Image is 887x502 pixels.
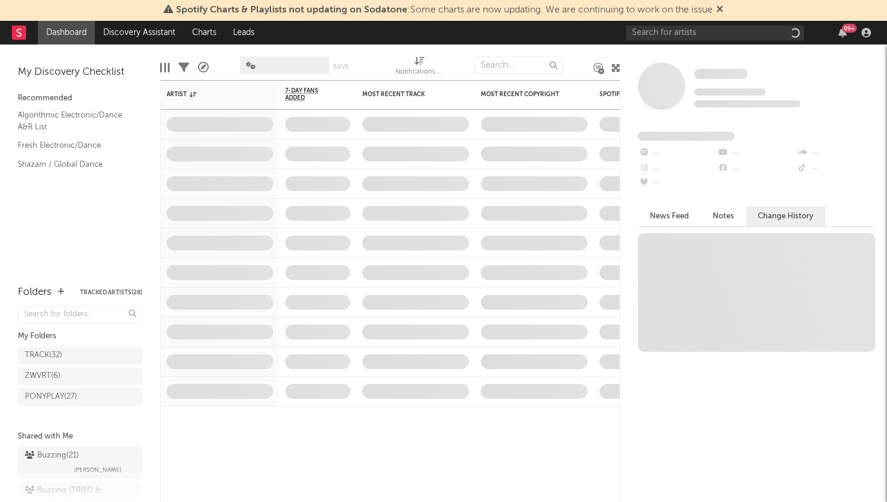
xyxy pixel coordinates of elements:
[842,24,857,33] div: 99 +
[285,87,333,101] span: 7-Day Fans Added
[362,91,451,98] div: Most Recent Track
[481,91,570,98] div: Most Recent Copyright
[746,206,825,226] button: Change History
[176,5,713,15] span: : Some charts are now updating. We are continuing to work on the issue
[638,206,701,226] button: News Feed
[167,91,256,98] div: Artist
[160,50,170,85] div: Edit Columns
[18,347,142,364] a: TRACK(32)
[796,161,875,176] div: --
[95,21,184,45] a: Discovery Assistant
[225,21,263,45] a: Leads
[474,56,563,74] input: Search...
[838,28,847,37] button: 99+
[18,430,142,444] div: Shared with Me
[198,50,209,85] div: A&R Pipeline
[694,68,748,80] a: Some Artist
[717,145,796,161] div: --
[395,50,443,85] div: Notifications (Artist)
[626,26,804,40] input: Search for artists
[184,21,225,45] a: Charts
[178,50,189,85] div: Filters
[38,21,95,45] a: Dashboard
[638,176,717,192] div: --
[796,145,875,161] div: --
[74,463,122,477] span: [PERSON_NAME]
[18,388,142,406] a: PONYPLAY(27)
[638,161,717,176] div: --
[638,132,735,141] span: Fans Added by Platform
[716,5,723,15] span: Dismiss
[18,306,142,323] input: Search for folders...
[18,329,142,344] div: My Folders
[599,91,688,98] div: Spotify Monthly Listeners
[701,206,746,226] button: Notes
[25,390,77,404] div: PONYPLAY ( 27 )
[694,100,800,107] span: 0 fans last week
[25,369,60,383] div: ZWVRT ( 6 )
[18,158,130,171] a: Shazam / Global Dance
[176,5,407,15] span: Spotify Charts & Playlists not updating on Sodatone
[395,65,443,80] div: Notifications (Artist)
[18,65,142,80] div: My Discovery Checklist
[694,69,748,79] span: Some Artist
[18,447,142,479] a: Buzzing(21)[PERSON_NAME]
[18,91,142,106] div: Recommended
[694,88,765,96] span: Tracking Since: [DATE]
[638,145,717,161] div: --
[80,290,142,296] button: Tracked Artists(28)
[18,109,130,133] a: Algorithmic Electronic/Dance A&R List
[333,63,349,70] button: Save
[25,449,79,463] div: Buzzing ( 21 )
[18,139,130,152] a: Fresh Electronic/Dance
[25,348,62,363] div: TRACK ( 32 )
[717,161,796,176] div: --
[18,285,52,300] div: Folders
[18,367,142,385] a: ZWVRT(6)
